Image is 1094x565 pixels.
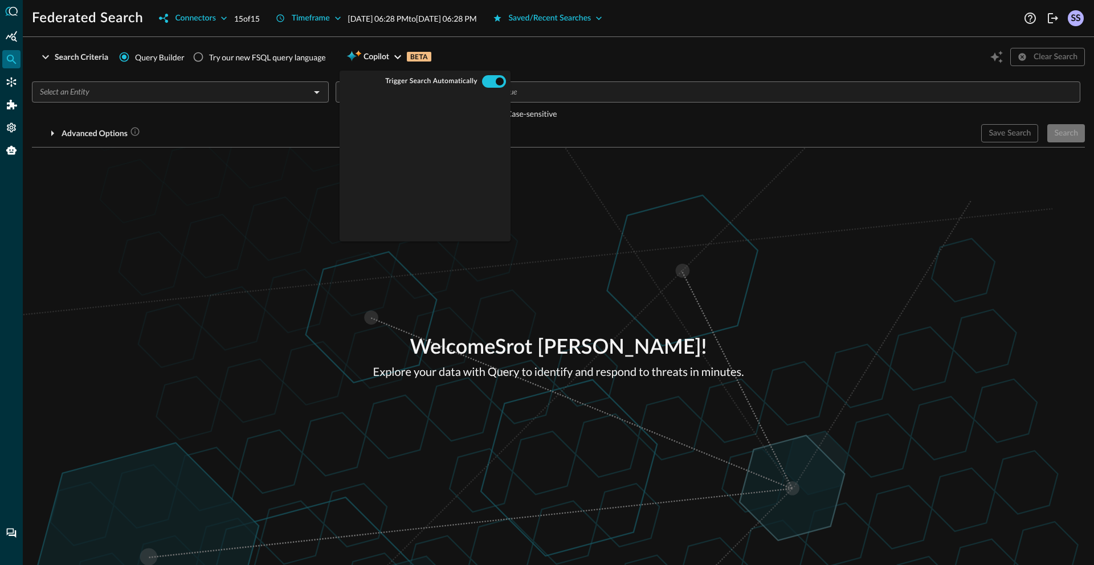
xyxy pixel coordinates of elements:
[175,11,215,26] div: Connectors
[2,524,21,542] div: Chat
[32,9,143,27] h1: Federated Search
[2,73,21,91] div: Connectors
[309,84,325,100] button: Open
[364,50,389,64] span: Copilot
[32,48,115,66] button: Search Criteria
[32,124,147,142] button: Advanced Options
[486,9,610,27] button: Saved/Recent Searches
[209,51,326,63] div: Try our new FSQL query language
[292,11,330,26] div: Timeframe
[152,9,234,27] button: Connectors
[269,9,348,27] button: Timeframe
[509,11,591,26] div: Saved/Recent Searches
[35,85,307,99] input: Select an Entity
[55,50,108,64] div: Search Criteria
[2,27,21,46] div: Summary Insights
[2,50,21,68] div: Federated Search
[234,13,260,24] p: 15 of 15
[3,96,21,114] div: Addons
[348,13,477,24] p: [DATE] 06:28 PM to [DATE] 06:28 PM
[507,108,557,120] p: Case-sensitive
[407,52,431,62] p: BETA
[373,363,744,380] p: Explore your data with Query to identify and respond to threats in minutes.
[373,333,744,363] p: Welcome Srot [PERSON_NAME] !
[2,141,21,159] div: Query Agent
[2,118,21,137] div: Settings
[1021,9,1039,27] button: Help
[135,51,185,63] span: Query Builder
[1044,9,1062,27] button: Logout
[340,48,438,66] button: CopilotBETA
[495,85,1075,99] input: Value
[1068,10,1084,26] div: SS
[62,126,140,141] div: Advanced Options
[385,77,477,86] span: Trigger Search Automatically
